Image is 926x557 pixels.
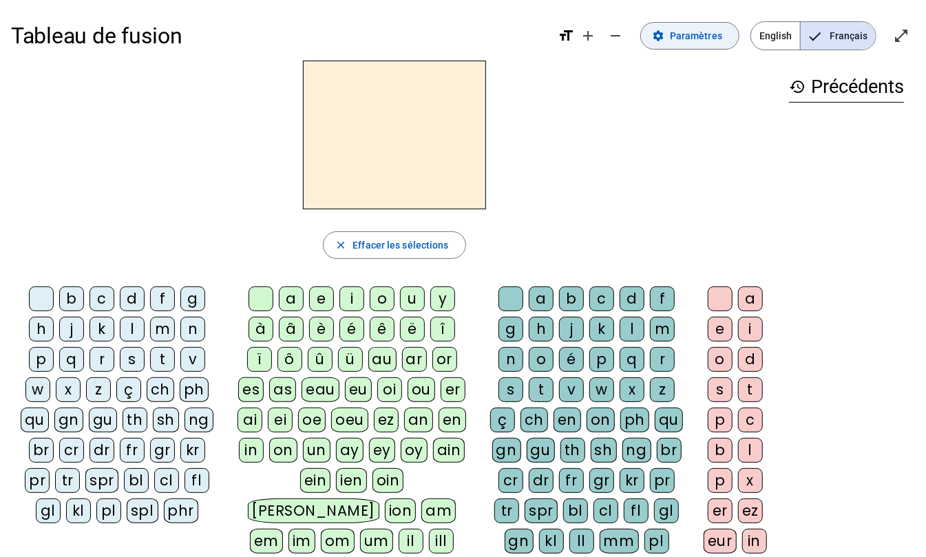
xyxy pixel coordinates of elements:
[308,347,333,372] div: û
[372,468,404,493] div: oin
[180,347,205,372] div: v
[150,317,175,341] div: m
[279,317,304,341] div: â
[539,529,564,554] div: kl
[652,30,664,42] mat-icon: settings
[432,347,457,372] div: or
[150,347,175,372] div: t
[185,408,213,432] div: ng
[751,22,800,50] span: English
[433,438,465,463] div: ain
[352,237,448,253] span: Effacer les sélections
[587,408,615,432] div: on
[321,529,355,554] div: om
[300,468,331,493] div: ein
[742,529,767,554] div: in
[620,317,644,341] div: l
[399,529,423,554] div: il
[29,347,54,372] div: p
[120,317,145,341] div: l
[498,347,523,372] div: n
[789,72,904,103] h3: Précédents
[331,408,368,432] div: oeu
[558,28,574,44] mat-icon: format_size
[59,286,84,311] div: b
[309,286,334,311] div: e
[498,377,523,402] div: s
[268,408,293,432] div: ei
[180,286,205,311] div: g
[25,377,50,402] div: w
[559,377,584,402] div: v
[279,286,304,311] div: a
[602,22,629,50] button: Diminuer la taille de la police
[505,529,534,554] div: gn
[368,347,397,372] div: au
[620,347,644,372] div: q
[559,468,584,493] div: fr
[494,498,519,523] div: tr
[147,377,174,402] div: ch
[593,498,618,523] div: cl
[370,286,394,311] div: o
[708,498,733,523] div: er
[738,377,763,402] div: t
[498,317,523,341] div: g
[180,438,205,463] div: kr
[559,347,584,372] div: é
[90,438,114,463] div: dr
[269,438,297,463] div: on
[708,347,733,372] div: o
[180,377,209,402] div: ph
[377,377,402,402] div: oi
[90,347,114,372] div: r
[164,498,199,523] div: phr
[302,377,339,402] div: eau
[120,347,145,372] div: s
[248,498,379,523] div: [PERSON_NAME]
[529,377,554,402] div: t
[269,377,296,402] div: as
[789,78,806,95] mat-icon: history
[624,498,649,523] div: fl
[527,438,555,463] div: gu
[887,22,915,50] button: Entrer en plein écran
[29,317,54,341] div: h
[277,347,302,372] div: ô
[600,529,639,554] div: mm
[400,317,425,341] div: ë
[738,498,763,523] div: ez
[640,22,739,50] button: Paramètres
[650,468,675,493] div: pr
[738,317,763,341] div: i
[620,468,644,493] div: kr
[36,498,61,523] div: gl
[339,286,364,311] div: i
[738,347,763,372] div: d
[492,438,521,463] div: gn
[249,317,273,341] div: à
[620,286,644,311] div: d
[335,239,347,251] mat-icon: close
[123,408,147,432] div: th
[644,529,669,554] div: pl
[66,498,91,523] div: kl
[120,438,145,463] div: fr
[704,529,737,554] div: eur
[360,529,393,554] div: um
[490,408,515,432] div: ç
[657,438,682,463] div: br
[309,317,334,341] div: è
[298,408,326,432] div: oe
[59,438,84,463] div: cr
[400,286,425,311] div: u
[336,468,367,493] div: ien
[421,498,456,523] div: am
[150,438,175,463] div: gr
[238,377,264,402] div: es
[374,408,399,432] div: ez
[55,468,80,493] div: tr
[127,498,158,523] div: spl
[498,468,523,493] div: cr
[529,317,554,341] div: h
